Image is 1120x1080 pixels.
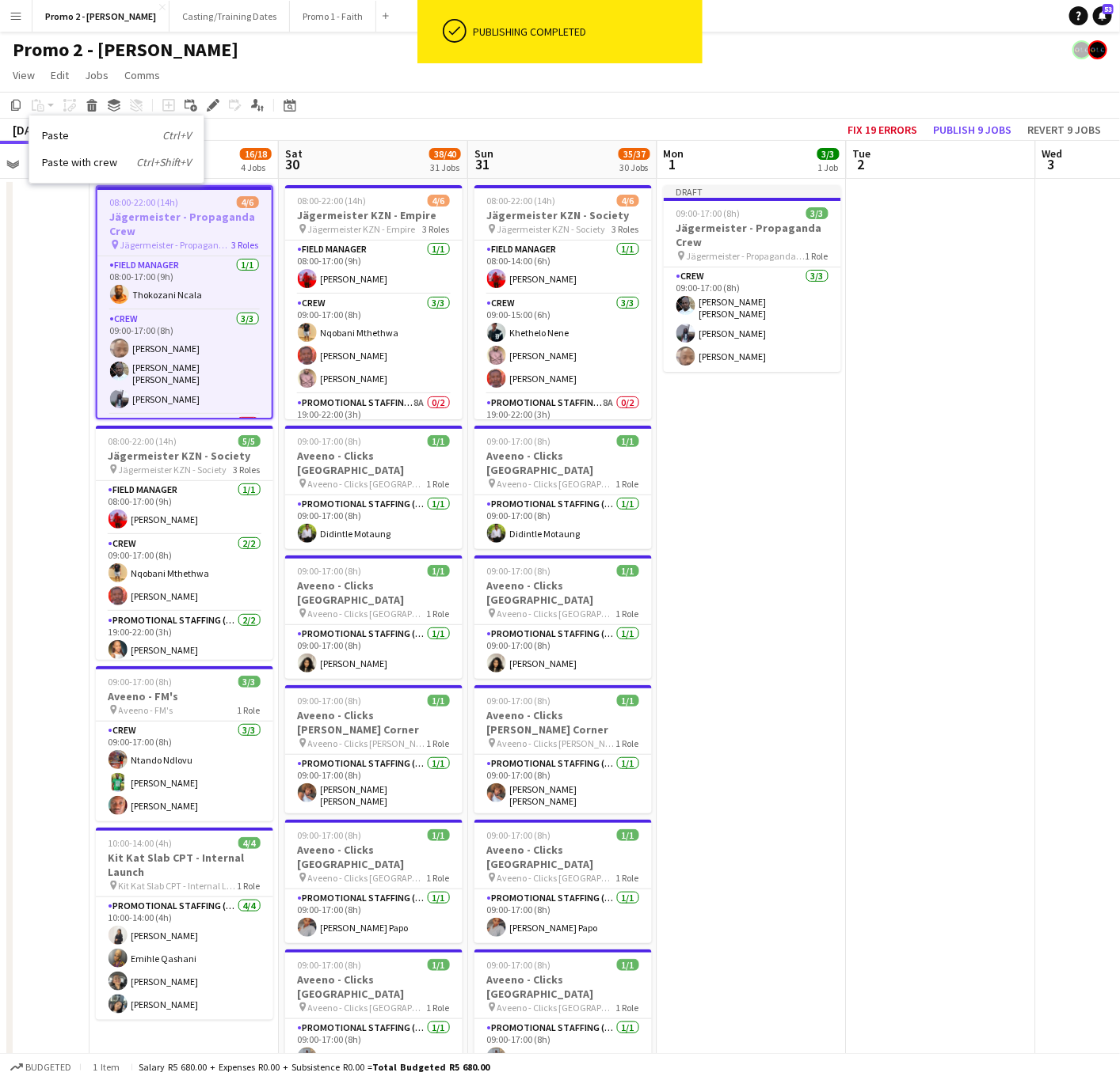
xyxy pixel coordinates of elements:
[474,185,652,419] app-job-card: 08:00-22:00 (14h)4/6Jägermeister KZN - Society Jägermeister KZN - Society3 RolesField Manager1/10...
[285,578,463,607] h3: Aveeno - Clicks [GEOGRAPHIC_DATA]
[487,435,551,447] span: 09:00-17:00 (8h)
[851,155,871,173] span: 2
[162,128,191,142] i: Ctrl+V
[428,565,450,577] span: 1/1
[96,449,273,463] h3: Jägermeister KZN - Society
[1042,146,1063,161] span: Wed
[285,185,463,419] div: 08:00-22:00 (14h)4/6Jägermeister KZN - Empire Jägermeister KZN - Empire3 RolesField Manager1/108:...
[497,478,616,490] span: Aveeno - Clicks [GEOGRAPHIC_DATA]
[96,185,273,419] app-job-card: 08:00-22:00 (14h)4/6Jägermeister - Propaganda Crew Jägermeister - Propaganda Crew3 RolesField Man...
[806,250,829,262] span: 1 Role
[372,1061,490,1073] span: Total Budgeted R5 680.00
[616,1002,639,1014] span: 1 Role
[136,155,191,169] i: Ctrl+Shift+V
[285,426,463,549] div: 09:00-17:00 (8h)1/1Aveeno - Clicks [GEOGRAPHIC_DATA] Aveeno - Clicks [GEOGRAPHIC_DATA]1 RolePromo...
[474,394,652,471] app-card-role: Promotional Staffing (Brand Ambassadors)8A0/219:00-22:00 (3h)
[676,207,741,219] span: 09:00-17:00 (8h)
[96,612,273,688] app-card-role: Promotional Staffing (Brand Ambassadors)2/219:00-22:00 (3h)[PERSON_NAME]
[616,737,639,749] span: 1 Role
[119,464,227,476] span: Jägermeister KZN - Society
[298,695,362,707] span: 09:00-17:00 (8h)
[44,65,75,85] a: Edit
[285,708,463,737] h3: Aveeno - Clicks [PERSON_NAME] Corner
[474,578,652,607] h3: Aveeno - Clicks [GEOGRAPHIC_DATA]
[474,708,652,737] h3: Aveeno - Clicks [PERSON_NAME] Corner
[664,185,841,372] app-job-card: Draft09:00-17:00 (8h)3/3Jägermeister - Propaganda Crew Jägermeister - Propaganda Crew1 RoleCrew3/...
[427,737,450,749] span: 1 Role
[285,755,463,813] app-card-role: Promotional Staffing (Brand Ambassadors)1/109:00-17:00 (8h)[PERSON_NAME] [PERSON_NAME]
[42,128,191,142] a: Paste
[428,829,450,841] span: 1/1
[1093,6,1112,25] a: 53
[97,310,272,415] app-card-role: Crew3/309:00-17:00 (8h)[PERSON_NAME][PERSON_NAME] [PERSON_NAME][PERSON_NAME]
[428,959,450,971] span: 1/1
[841,119,924,140] button: Fix 19 errors
[13,38,238,62] h1: Promo 2 - [PERSON_NAME]
[285,555,463,679] div: 09:00-17:00 (8h)1/1Aveeno - Clicks [GEOGRAPHIC_DATA] Aveeno - Clicks [GEOGRAPHIC_DATA]1 RolePromo...
[298,829,362,841] span: 09:00-17:00 (8h)
[232,239,259,251] span: 3 Roles
[237,196,259,208] span: 4/6
[427,478,450,490] span: 1 Role
[97,256,272,310] app-card-role: Field Manager1/108:00-17:00 (9h)Thokozani Ncala
[617,435,639,447] span: 1/1
[109,435,177,447] span: 08:00-22:00 (14h)
[238,837,261,849] span: 4/4
[109,837,173,849] span: 10:00-14:00 (4h)
[51,68,69,82] span: Edit
[96,851,273,879] h3: Kit Kat Slab CPT - Internal Launch
[97,210,272,238] h3: Jägermeister - Propaganda Crew
[616,478,639,490] span: 1 Role
[617,829,639,841] span: 1/1
[234,464,261,476] span: 3 Roles
[285,449,463,477] h3: Aveeno - Clicks [GEOGRAPHIC_DATA]
[96,722,273,821] app-card-role: Crew3/309:00-17:00 (8h)Ntando Ndlovu[PERSON_NAME][PERSON_NAME]
[238,704,261,716] span: 1 Role
[78,65,115,85] a: Jobs
[13,122,49,138] div: [DATE]
[120,239,232,251] span: Jägermeister - Propaganda Crew
[1088,40,1107,59] app-user-avatar: Eddie Malete
[298,959,362,971] span: 09:00-17:00 (8h)
[474,146,493,161] span: Sun
[474,449,652,477] h3: Aveeno - Clicks [GEOGRAPHIC_DATA]
[285,685,463,813] app-job-card: 09:00-17:00 (8h)1/1Aveeno - Clicks [PERSON_NAME] Corner Aveeno - Clicks [PERSON_NAME] Corner1 Rol...
[240,148,272,160] span: 16/18
[474,426,652,549] app-job-card: 09:00-17:00 (8h)1/1Aveeno - Clicks [GEOGRAPHIC_DATA] Aveeno - Clicks [GEOGRAPHIC_DATA]1 RolePromo...
[13,68,35,82] span: View
[617,959,639,971] span: 1/1
[473,25,696,39] div: Publishing completed
[429,148,461,160] span: 38/40
[430,161,460,173] div: 31 Jobs
[664,267,841,372] app-card-role: Crew3/309:00-17:00 (8h)[PERSON_NAME] [PERSON_NAME][PERSON_NAME][PERSON_NAME]
[96,666,273,821] div: 09:00-17:00 (8h)3/3Aveeno - FM's Aveeno - FM's1 RoleCrew3/309:00-17:00 (8h)Ntando Ndlovu[PERSON_N...
[664,185,841,198] div: Draft
[298,565,362,577] span: 09:00-17:00 (8h)
[285,949,463,1073] app-job-card: 09:00-17:00 (8h)1/1Aveeno - Clicks [GEOGRAPHIC_DATA] Aveeno - Clicks [GEOGRAPHIC_DATA]1 RolePromo...
[487,565,551,577] span: 09:00-17:00 (8h)
[96,689,273,703] h3: Aveeno - FM's
[109,676,173,688] span: 09:00-17:00 (8h)
[285,1019,463,1073] app-card-role: Promotional Staffing (Brand Ambassadors)1/109:00-17:00 (8h)Reitumetse Mude
[617,195,639,207] span: 4/6
[661,155,684,173] span: 1
[474,555,652,679] app-job-card: 09:00-17:00 (8h)1/1Aveeno - Clicks [GEOGRAPHIC_DATA] Aveeno - Clicks [GEOGRAPHIC_DATA]1 RolePromo...
[487,959,551,971] span: 09:00-17:00 (8h)
[428,195,450,207] span: 4/6
[427,1002,450,1014] span: 1 Role
[285,146,303,161] span: Sat
[497,223,606,235] span: Jägermeister KZN - Society
[487,695,551,707] span: 09:00-17:00 (8h)
[139,1061,490,1073] div: Salary R5 680.00 + Expenses R0.00 + Subsistence R0.00 =
[474,495,652,549] app-card-role: Promotional Staffing (Brand Ambassadors)1/109:00-17:00 (8h)Didintle Motaung
[497,872,616,884] span: Aveeno - Clicks [GEOGRAPHIC_DATA]
[1040,155,1063,173] span: 3
[170,1,290,32] button: Casting/Training Dates
[96,426,273,660] app-job-card: 08:00-22:00 (14h)5/5Jägermeister KZN - Society Jägermeister KZN - Society3 RolesField Manager1/10...
[87,1061,125,1073] span: 1 item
